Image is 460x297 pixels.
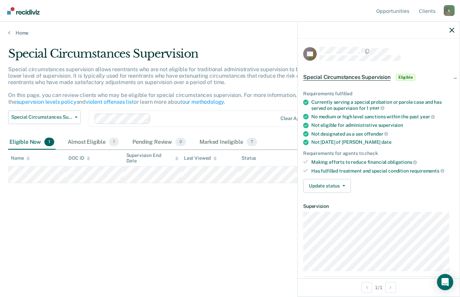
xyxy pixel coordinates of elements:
[86,99,134,105] a: violent offenses list
[311,139,454,145] div: Not [DATE] of [PERSON_NAME]
[303,91,454,97] div: Requirements fulfilled
[8,30,452,36] a: Home
[311,168,454,174] div: Has fulfilled treatment and special condition
[311,122,454,128] div: Not eligible for administrative
[131,135,187,150] div: Pending Review
[311,99,454,111] div: Currently serving a special probation or parole case and has served on supervision for 1
[11,155,30,161] div: Name
[182,99,224,105] a: our methodology
[8,135,56,150] div: Eligible Now
[311,114,454,120] div: No medium or high level sanctions within the past
[381,139,391,145] span: date
[8,66,341,105] p: Special circumstances supervision allows reentrants who are not eligible for traditional administ...
[303,203,454,209] dt: Supervision
[44,138,54,146] span: 1
[198,135,258,150] div: Marked Ineligible
[184,155,217,161] div: Last Viewed
[361,282,372,293] button: Previous Opportunity
[242,155,256,161] div: Status
[444,5,455,16] div: k
[396,74,415,81] span: Eligible
[303,179,351,193] button: Update status
[303,151,454,156] div: Requirements for agents to check
[109,138,119,146] span: 1
[247,138,257,146] span: 7
[16,99,77,105] a: supervision levels policy
[420,114,435,119] span: year
[444,5,455,16] button: Profile dropdown button
[126,153,179,164] div: Supervision End Date
[378,122,403,128] span: supervision
[66,135,120,150] div: Almost Eligible
[280,116,309,121] div: Clear agents
[385,282,396,293] button: Next Opportunity
[298,66,460,88] div: Special Circumstances SupervisionEligible
[311,131,454,137] div: Not designated as a sex
[311,159,454,165] div: Making efforts to reduce financial
[175,138,186,146] span: 0
[437,274,453,290] div: Open Intercom Messenger
[7,7,40,15] img: Recidiviz
[364,131,389,137] span: offender
[11,114,72,120] span: Special Circumstances Supervision
[8,47,353,66] div: Special Circumstances Supervision
[68,155,90,161] div: DOC ID
[303,74,391,81] span: Special Circumstances Supervision
[370,105,384,111] span: year
[298,278,460,296] div: 1 / 1
[410,168,444,174] span: requirements
[388,159,417,165] span: obligations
